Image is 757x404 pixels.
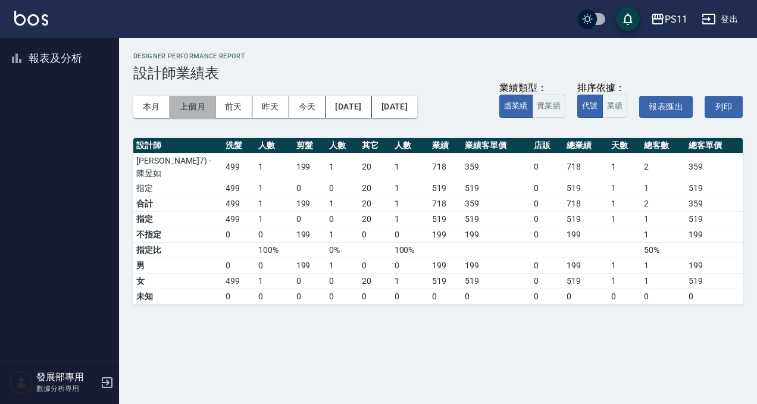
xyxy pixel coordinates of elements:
td: 519 [462,211,531,227]
td: 1 [641,181,686,196]
button: 實業績 [532,95,565,118]
button: [DATE] [326,96,371,118]
td: 199 [686,258,743,273]
td: 199 [462,258,531,273]
td: 199 [462,227,531,242]
td: 499 [223,153,255,181]
td: 359 [686,153,743,181]
th: 設計師 [133,138,223,154]
th: 人數 [255,138,293,154]
td: 2 [641,196,686,211]
td: 718 [564,196,608,211]
button: 登出 [697,8,743,30]
td: 519 [462,181,531,196]
td: 1 [641,273,686,289]
img: Logo [14,11,48,26]
td: 0 [641,289,686,304]
td: 指定 [133,181,223,196]
td: 合計 [133,196,223,211]
td: 519 [429,181,462,196]
td: 0 [293,273,326,289]
td: 499 [223,211,255,227]
td: 0 [293,181,326,196]
td: 0 [462,289,531,304]
td: 1 [641,211,686,227]
th: 人數 [392,138,430,154]
td: 0 [392,227,430,242]
td: 199 [564,258,608,273]
td: 0 [223,258,255,273]
td: 0 [293,289,326,304]
button: 昨天 [252,96,289,118]
th: 其它 [359,138,392,154]
td: [PERSON_NAME]7) - 陳昱如 [133,153,223,181]
td: 0 [531,181,564,196]
button: 報表匯出 [639,96,693,118]
td: 0 [531,227,564,242]
td: 0 [392,289,430,304]
td: 1 [608,273,641,289]
td: 不指定 [133,227,223,242]
button: 列印 [705,96,743,118]
td: 0 [531,258,564,273]
td: 100% [392,242,430,258]
td: 199 [293,196,326,211]
p: 數據分析專用 [36,383,97,394]
th: 人數 [326,138,359,154]
div: 排序依據： [577,82,628,95]
th: 總業績 [564,138,608,154]
button: save [616,7,640,31]
td: 1 [608,211,641,227]
td: 20 [359,273,392,289]
td: 199 [686,227,743,242]
td: 1 [641,227,686,242]
button: [DATE] [372,96,417,118]
td: 20 [359,181,392,196]
td: 20 [359,196,392,211]
td: 1 [392,181,430,196]
td: 519 [564,273,608,289]
h5: 發展部專用 [36,371,97,383]
td: 1 [392,273,430,289]
td: 1 [392,153,430,181]
td: 20 [359,211,392,227]
td: 519 [429,273,462,289]
td: 0 [255,289,293,304]
td: 0 [255,258,293,273]
td: 359 [686,196,743,211]
td: 718 [429,153,462,181]
td: 0 [531,273,564,289]
td: 519 [429,211,462,227]
th: 天數 [608,138,641,154]
td: 2 [641,153,686,181]
td: 0 [686,289,743,304]
td: 0 [531,196,564,211]
td: 0 [255,227,293,242]
td: 199 [293,258,326,273]
button: 今天 [289,96,326,118]
td: 519 [462,273,531,289]
button: 報表及分析 [5,43,114,74]
td: 20 [359,153,392,181]
td: 0 [223,227,255,242]
td: 1 [608,181,641,196]
td: 1 [255,153,293,181]
button: 業績 [602,95,628,118]
div: 業績類型： [499,82,565,95]
td: 718 [429,196,462,211]
td: 1 [255,211,293,227]
td: 1 [608,258,641,273]
td: 1 [641,258,686,273]
td: 519 [564,181,608,196]
img: Person [10,371,33,394]
table: a dense table [133,138,743,305]
td: 0 [223,289,255,304]
td: 359 [462,153,531,181]
button: PS11 [646,7,692,32]
td: 199 [429,258,462,273]
h3: 設計師業績表 [133,65,743,82]
td: 0 [531,153,564,181]
td: 0 [531,289,564,304]
td: 0 [326,211,359,227]
td: 519 [686,273,743,289]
